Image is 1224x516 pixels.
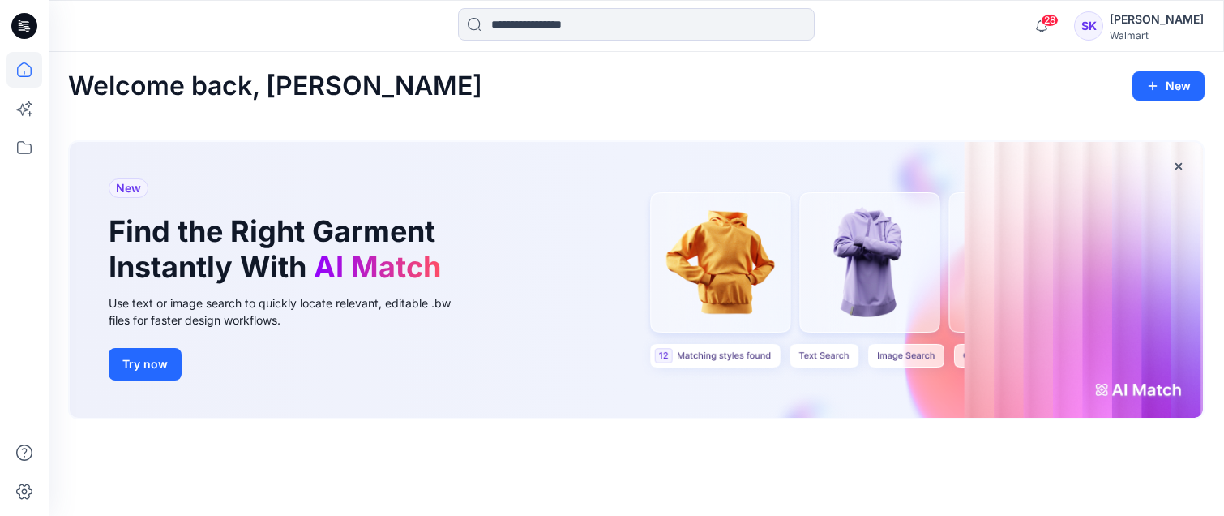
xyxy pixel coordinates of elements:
button: New [1132,71,1205,101]
span: New [116,178,141,198]
h1: Find the Right Garment Instantly With [109,214,449,284]
span: 28 [1041,14,1059,27]
div: Walmart [1110,29,1204,41]
div: [PERSON_NAME] [1110,10,1204,29]
div: SK [1074,11,1103,41]
h2: Welcome back, [PERSON_NAME] [68,71,482,101]
div: Use text or image search to quickly locate relevant, editable .bw files for faster design workflows. [109,295,473,329]
button: Try now [109,348,182,381]
span: AI Match [314,249,441,285]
